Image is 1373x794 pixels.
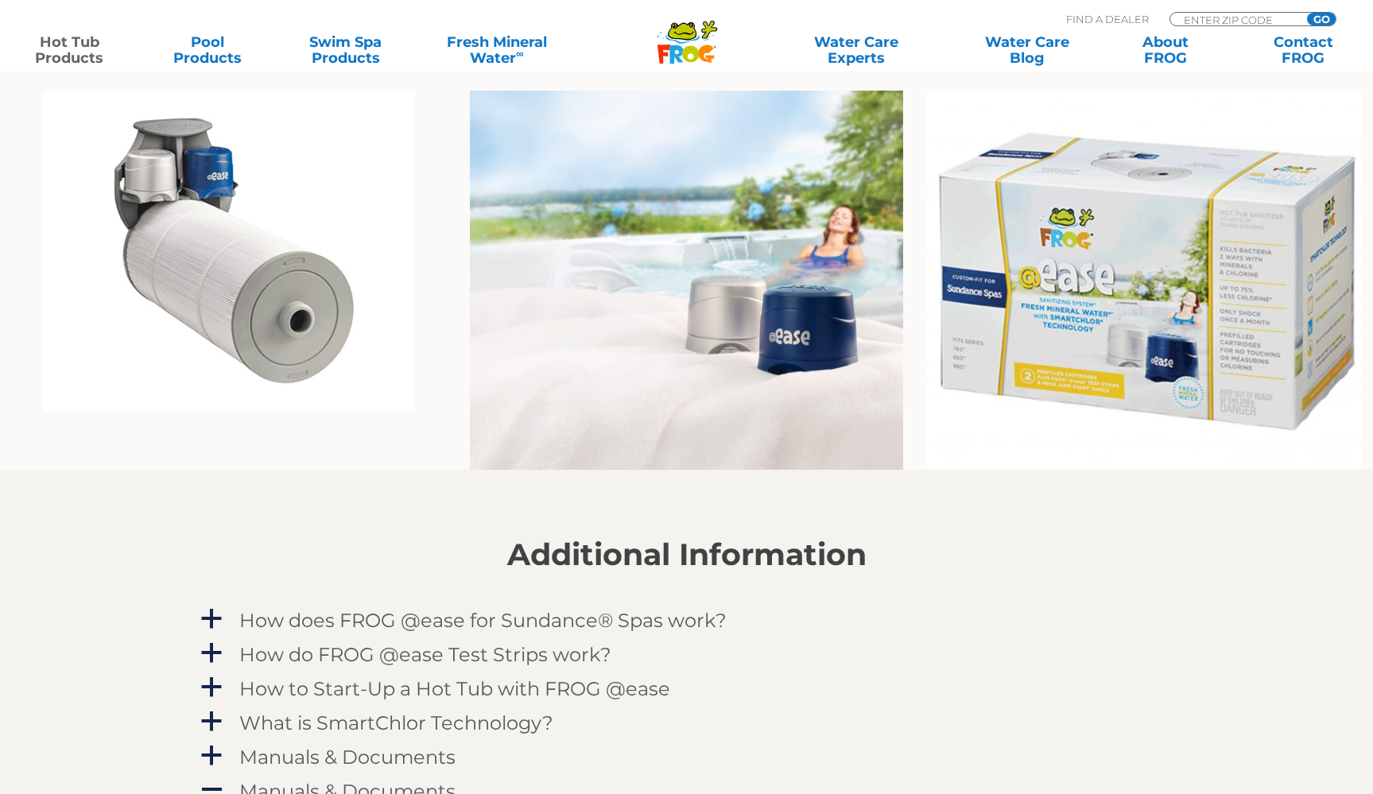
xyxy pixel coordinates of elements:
img: 11 [43,91,415,412]
a: AboutFROG [1112,34,1220,66]
h4: How do FROG @ease Test Strips work? [239,644,611,665]
input: GO [1307,13,1336,25]
a: a How does FROG @ease for Sundance® Spas work? [198,606,1176,635]
span: a [200,641,223,665]
span: a [200,744,223,768]
h4: How to Start-Up a Hot Tub with FROG @ease [239,678,670,699]
img: sundance lifestyle [470,91,904,471]
p: Find A Dealer [1066,12,1149,26]
span: a [200,607,223,631]
span: a [200,710,223,734]
input: Zip Code Form [1182,13,1290,26]
a: a Manuals & Documents [198,742,1176,772]
a: PoolProducts [154,34,262,66]
a: Water CareBlog [974,34,1081,66]
h2: Additional Information [198,537,1176,572]
a: Swim SpaProducts [292,34,399,66]
a: Water CareExperts [769,34,943,66]
a: a What is SmartChlor Technology? [198,708,1176,738]
h4: What is SmartChlor Technology? [239,712,553,734]
a: ContactFROG [1250,34,1357,66]
img: @Ease_Sundance [927,91,1361,471]
a: a How do FROG @ease Test Strips work? [198,640,1176,669]
h4: How does FROG @ease for Sundance® Spas work? [239,610,727,631]
a: Fresh MineralWater∞ [430,34,564,66]
a: Hot TubProducts [16,34,123,66]
h4: Manuals & Documents [239,746,456,768]
a: a How to Start-Up a Hot Tub with FROG @ease [198,674,1176,703]
sup: ∞ [516,47,524,60]
span: a [200,676,223,699]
